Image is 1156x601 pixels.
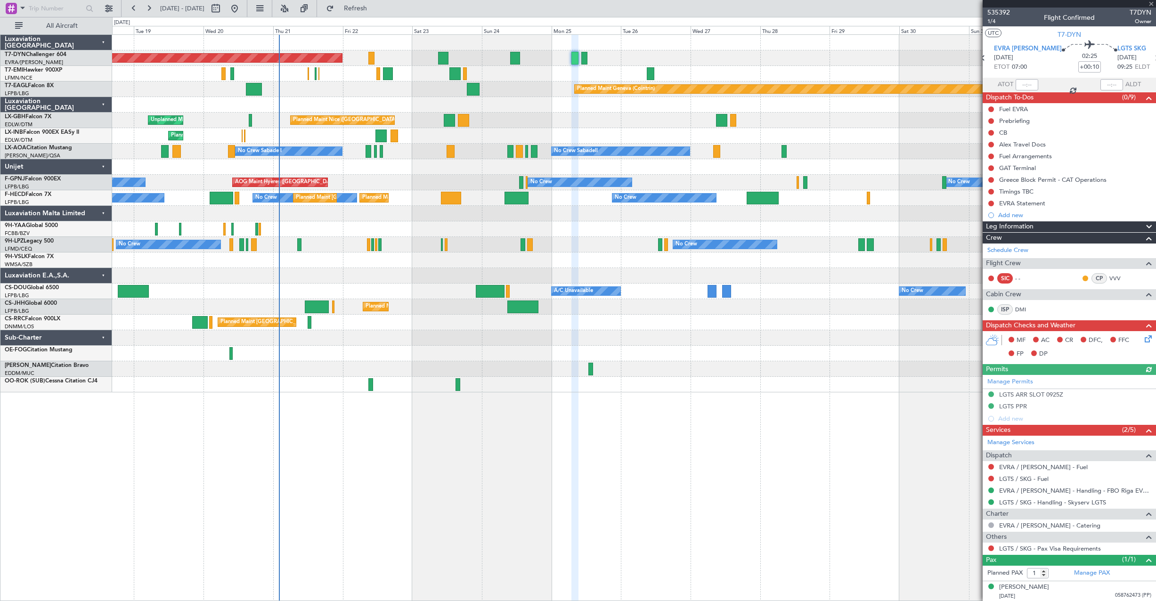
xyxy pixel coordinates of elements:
div: Thu 28 [760,26,830,34]
span: LX-AOA [5,145,26,151]
button: Refresh [322,1,378,16]
span: Pax [986,555,996,566]
span: CS-DOU [5,285,27,291]
div: Fuel EVRA [999,105,1028,113]
a: EVRA / [PERSON_NAME] - Catering [999,521,1100,529]
span: (1/1) [1122,554,1136,564]
a: CS-RRCFalcon 900LX [5,316,60,322]
a: Schedule Crew [987,246,1028,255]
span: EVRA [PERSON_NAME] [994,44,1062,54]
a: [PERSON_NAME]/QSA [5,152,60,159]
span: F-GPNJ [5,176,25,182]
span: Others [986,532,1007,543]
span: CR [1065,336,1073,345]
span: 1/4 [987,17,1010,25]
a: EDLW/DTM [5,137,33,144]
span: CS-JHH [5,300,25,306]
a: WMSA/SZB [5,261,33,268]
div: Greece Block Permit - CAT Operations [999,176,1107,184]
a: DMI [1015,305,1036,314]
div: Timings TBC [999,187,1034,195]
div: Sun 24 [482,26,552,34]
span: All Aircraft [24,23,99,29]
div: Prebriefing [999,117,1030,125]
div: GAT Terminal [999,164,1036,172]
div: - - [1015,274,1036,283]
div: Wed 20 [204,26,273,34]
span: LGTS SKG [1117,44,1146,54]
span: ALDT [1125,80,1141,89]
span: DP [1039,349,1048,359]
div: Thu 21 [273,26,343,34]
a: EDDM/MUC [5,370,34,377]
div: Planned Maint [GEOGRAPHIC_DATA] ([GEOGRAPHIC_DATA]) [296,191,444,205]
div: No Crew Sabadell [554,144,598,158]
input: Trip Number [29,1,83,16]
a: LFPB/LBG [5,308,29,315]
a: F-HECDFalcon 7X [5,192,51,197]
a: LGTS / SKG - Pax Visa Requirements [999,544,1101,552]
a: CS-DOUGlobal 6500 [5,285,59,291]
span: AC [1041,336,1050,345]
span: OE-FOG [5,347,27,353]
span: 9H-YAA [5,223,26,228]
div: Unplanned Maint [GEOGRAPHIC_DATA] ([GEOGRAPHIC_DATA]) [151,113,306,127]
div: Planned Maint Geneva (Cointrin) [171,129,249,143]
span: Crew [986,233,1002,244]
button: All Aircraft [10,18,102,33]
div: [DATE] [114,19,130,27]
span: LX-INB [5,130,23,135]
a: LFMD/CEQ [5,245,32,252]
a: LX-INBFalcon 900EX EASy II [5,130,79,135]
span: 09:25 [1117,63,1132,72]
div: Wed 27 [691,26,760,34]
div: Fri 22 [343,26,413,34]
a: EDLW/DTM [5,121,33,128]
span: Cabin Crew [986,289,1021,300]
div: Tue 26 [621,26,691,34]
span: FP [1017,349,1024,359]
a: 9H-YAAGlobal 5000 [5,223,58,228]
div: Alex Travel Docs [999,140,1046,148]
div: No Crew [255,191,277,205]
div: SIC [997,273,1013,284]
div: Sun 31 [969,26,1039,34]
label: Planned PAX [987,569,1023,578]
span: 9H-VSLK [5,254,28,260]
span: OO-ROK (SUB) [5,378,45,384]
span: ATOT [998,80,1013,89]
span: 07:00 [1012,63,1027,72]
a: EVRA / [PERSON_NAME] - Handling - FBO Riga EVRA / [PERSON_NAME] [999,487,1151,495]
span: LX-GBH [5,114,25,120]
a: OE-FOGCitation Mustang [5,347,73,353]
span: Leg Information [986,221,1034,232]
a: LGTS / SKG - Fuel [999,475,1049,483]
span: (2/5) [1122,425,1136,435]
a: Manage PAX [1074,569,1110,578]
a: T7-EAGLFalcon 8X [5,83,54,89]
a: LFPB/LBG [5,90,29,97]
div: No Crew [948,175,970,189]
span: [DATE] [999,593,1015,600]
a: LFPB/LBG [5,183,29,190]
span: 535392 [987,8,1010,17]
div: Fri 29 [830,26,899,34]
span: [DATE] [1117,53,1137,63]
div: No Crew Sabadell [238,144,282,158]
span: 058762473 (PP) [1115,592,1151,600]
a: LFMN/NCE [5,74,33,81]
a: LGTS / SKG - Handling - Skyserv LGTS [999,498,1106,506]
span: Owner [1130,17,1151,25]
div: CB [999,129,1007,137]
a: DNMM/LOS [5,323,34,330]
a: CS-JHHGlobal 6000 [5,300,57,306]
a: 9H-LPZLegacy 500 [5,238,54,244]
div: No Crew [530,175,552,189]
span: Charter [986,509,1009,520]
span: [PERSON_NAME] [5,363,51,368]
a: LX-GBHFalcon 7X [5,114,51,120]
span: T7-DYN [5,52,26,57]
div: Planned Maint [GEOGRAPHIC_DATA] ([GEOGRAPHIC_DATA]) [362,191,511,205]
span: T7-EMI [5,67,23,73]
a: LFPB/LBG [5,199,29,206]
